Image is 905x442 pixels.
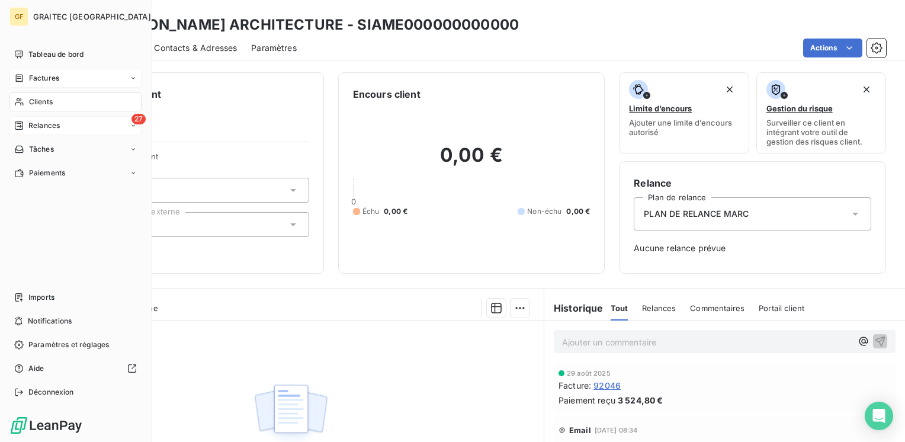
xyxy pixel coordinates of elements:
[527,206,561,217] span: Non-échu
[618,394,663,406] span: 3 524,80 €
[104,14,519,36] h3: [PERSON_NAME] ARCHITECTURE - SIAME000000000000
[593,379,621,392] span: 92046
[634,242,871,254] span: Aucune relance prévue
[362,206,380,217] span: Échu
[28,316,72,326] span: Notifications
[72,87,309,101] h6: Informations client
[29,168,65,178] span: Paiements
[28,339,109,350] span: Paramètres et réglages
[9,7,28,26] div: GF
[351,197,356,206] span: 0
[28,49,84,60] span: Tableau de bord
[29,144,54,155] span: Tâches
[28,363,44,374] span: Aide
[29,97,53,107] span: Clients
[865,402,893,430] div: Open Intercom Messenger
[353,87,421,101] h6: Encours client
[756,72,886,154] button: Gestion du risqueSurveiller ce client en intégrant votre outil de gestion des risques client.
[766,104,833,113] span: Gestion du risque
[353,143,591,179] h2: 0,00 €
[567,370,611,377] span: 29 août 2025
[634,176,871,190] h6: Relance
[566,206,590,217] span: 0,00 €
[28,387,74,398] span: Déconnexion
[629,104,692,113] span: Limite d’encours
[559,394,615,406] span: Paiement reçu
[766,118,876,146] span: Surveiller ce client en intégrant votre outil de gestion des risques client.
[629,118,739,137] span: Ajouter une limite d’encours autorisé
[569,425,591,435] span: Email
[759,303,804,313] span: Portail client
[29,73,59,84] span: Factures
[384,206,407,217] span: 0,00 €
[559,379,591,392] span: Facture :
[9,359,142,378] a: Aide
[644,208,749,220] span: PLAN DE RELANCE MARC
[131,114,146,124] span: 27
[595,427,638,434] span: [DATE] 08:34
[95,152,309,168] span: Propriétés Client
[28,120,60,131] span: Relances
[690,303,744,313] span: Commentaires
[803,39,862,57] button: Actions
[544,301,604,315] h6: Historique
[611,303,628,313] span: Tout
[28,292,54,303] span: Imports
[33,12,151,21] span: GRAITEC [GEOGRAPHIC_DATA]
[9,416,83,435] img: Logo LeanPay
[619,72,749,154] button: Limite d’encoursAjouter une limite d’encours autorisé
[251,42,297,54] span: Paramètres
[154,42,237,54] span: Contacts & Adresses
[642,303,676,313] span: Relances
